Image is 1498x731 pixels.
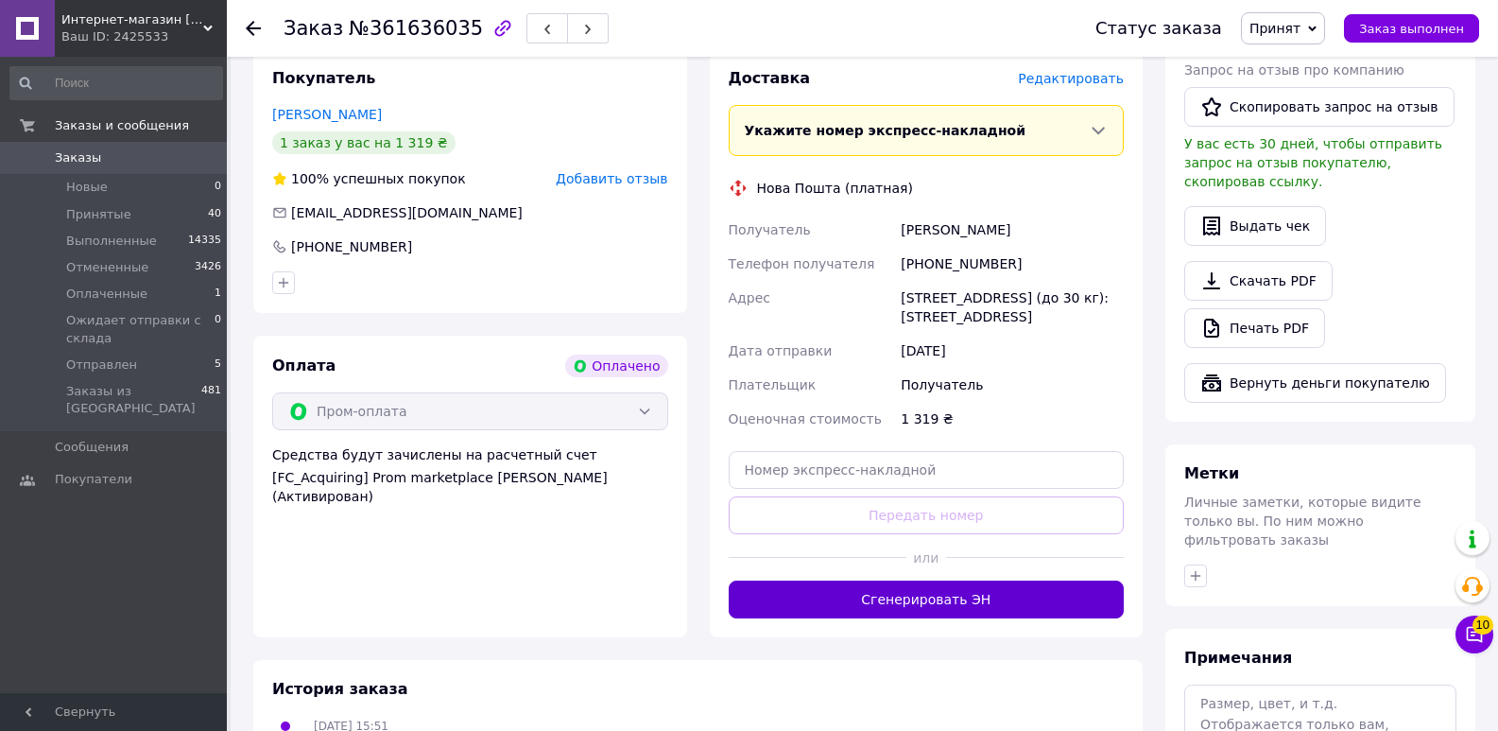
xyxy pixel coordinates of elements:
span: Заказ выполнен [1359,22,1464,36]
button: Вернуть деньги покупателю [1184,363,1446,403]
span: 5 [215,357,221,374]
span: Заказы из [GEOGRAPHIC_DATA] [66,383,201,417]
div: [PHONE_NUMBER] [289,237,414,256]
div: 1 заказ у вас на 1 319 ₴ [272,131,456,154]
span: Телефон получателя [729,256,875,271]
span: Оплата [272,357,336,374]
div: Нова Пошта (платная) [752,179,918,198]
span: 10 [1472,616,1493,635]
span: Укажите номер экспресс-накладной [745,123,1026,138]
span: 3426 [195,259,221,276]
span: Выполненные [66,233,157,250]
input: Номер экспресс-накладной [729,451,1125,489]
div: [STREET_ADDRESS] (до 30 кг): [STREET_ADDRESS] [897,281,1128,334]
div: Средства будут зачислены на расчетный счет [272,445,668,506]
span: Оценочная стоимость [729,411,883,426]
a: Печать PDF [1184,308,1325,348]
span: Отмененные [66,259,148,276]
span: Примечания [1184,649,1292,667]
div: Оплачено [565,355,667,377]
span: Покупатели [55,471,132,488]
span: Заказы [55,149,101,166]
div: Ваш ID: 2425533 [61,28,227,45]
a: [PERSON_NAME] [272,107,382,122]
div: 1 319 ₴ [897,402,1128,436]
input: Поиск [9,66,223,100]
button: Скопировать запрос на отзыв [1184,87,1455,127]
span: Плательщик [729,377,817,392]
span: Запрос на отзыв про компанию [1184,62,1404,78]
span: Ожидает отправки с склада [66,312,215,346]
button: Выдать чек [1184,206,1326,246]
span: Интернет-магазин smartmiks.com.ua [61,11,203,28]
span: [EMAIL_ADDRESS][DOMAIN_NAME] [291,205,523,220]
div: Статус заказа [1095,19,1222,38]
span: Сообщения [55,439,129,456]
span: Принят [1249,21,1300,36]
span: 481 [201,383,221,417]
div: [PHONE_NUMBER] [897,247,1128,281]
span: 0 [215,179,221,196]
span: История заказа [272,680,408,698]
span: 14335 [188,233,221,250]
div: [DATE] [897,334,1128,368]
span: Новые [66,179,108,196]
button: Чат с покупателем10 [1455,616,1493,653]
span: 1 [215,286,221,303]
span: Метки [1184,464,1239,482]
span: 40 [208,206,221,223]
span: Личные заметки, которые видите только вы. По ним можно фильтровать заказы [1184,495,1421,548]
span: Дата отправки [729,343,833,358]
a: Скачать PDF [1184,261,1333,301]
span: №361636035 [349,17,483,40]
span: Редактировать [1018,71,1124,86]
div: [PERSON_NAME] [897,213,1128,247]
button: Сгенерировать ЭН [729,581,1125,618]
button: Заказ выполнен [1344,14,1479,43]
span: Доставка [729,69,811,87]
span: Заказы и сообщения [55,117,189,134]
span: или [906,548,946,567]
span: Добавить отзыв [556,171,667,186]
span: Оплаченные [66,286,147,303]
span: У вас есть 30 дней, чтобы отправить запрос на отзыв покупателю, скопировав ссылку. [1184,136,1442,189]
span: Отправлен [66,357,137,374]
div: Получатель [897,368,1128,402]
span: Адрес [729,290,770,305]
span: 0 [215,312,221,346]
span: Принятые [66,206,131,223]
span: Покупатель [272,69,375,87]
span: 100% [291,171,329,186]
div: успешных покупок [272,169,466,188]
span: Получатель [729,222,811,237]
div: Вернуться назад [246,19,261,38]
span: Заказ [284,17,343,40]
div: [FC_Acquiring] Prom marketplace [PERSON_NAME] (Активирован) [272,468,668,506]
